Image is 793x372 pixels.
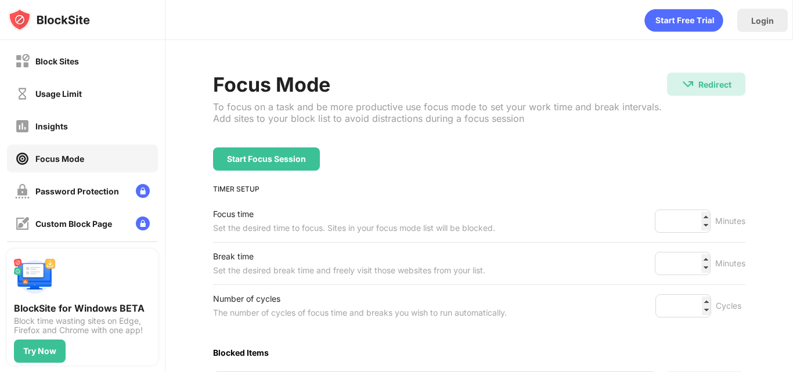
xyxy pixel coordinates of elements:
img: time-usage-off.svg [15,86,30,101]
div: Focus time [213,207,495,221]
div: Block time wasting sites on Edge, Firefox and Chrome with one app! [14,316,151,335]
div: Break time [213,250,485,263]
div: Cycles [716,299,745,313]
div: The number of cycles of focus time and breaks you wish to run automatically. [213,306,507,320]
div: Start Focus Session [227,154,306,164]
img: insights-off.svg [15,119,30,133]
div: Password Protection [35,186,119,196]
div: Redirect [698,80,731,89]
img: block-off.svg [15,54,30,68]
div: Focus Mode [35,154,84,164]
div: Number of cycles [213,292,507,306]
div: Blocked Items [213,348,745,357]
div: Login [751,16,774,26]
img: customize-block-page-off.svg [15,216,30,231]
div: Block Sites [35,56,79,66]
img: logo-blocksite.svg [8,8,90,31]
div: Minutes [715,214,745,228]
div: animation [644,9,723,32]
div: TIMER SETUP [213,185,745,193]
div: Focus Mode [213,73,667,96]
img: lock-menu.svg [136,216,150,230]
div: Set the desired time to focus. Sites in your focus mode list will be blocked. [213,221,495,235]
img: push-desktop.svg [14,256,56,298]
div: Minutes [715,257,745,270]
div: BlockSite for Windows BETA [14,302,151,314]
div: Try Now [23,346,56,356]
div: To focus on a task and be more productive use focus mode to set your work time and break interval... [213,101,667,124]
img: focus-on.svg [15,151,30,166]
div: Set the desired break time and freely visit those websites from your list. [213,263,485,277]
div: Insights [35,121,68,131]
img: lock-menu.svg [136,184,150,198]
div: Custom Block Page [35,219,112,229]
img: password-protection-off.svg [15,184,30,198]
div: Usage Limit [35,89,82,99]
